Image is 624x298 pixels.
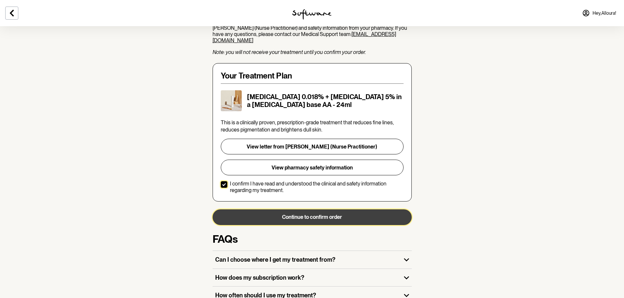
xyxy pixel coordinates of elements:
h3: How does my subscription work? [215,274,399,281]
a: Hey,Alloura! [578,5,620,21]
img: software logo [292,9,331,20]
p: Before confirming your order, please review your treatment plan, the letter from [PERSON_NAME] (N... [213,19,412,44]
button: Continue to confirm order [213,209,412,225]
button: View pharmacy safety information [221,160,404,175]
h4: Your Treatment Plan [221,71,404,81]
h5: [MEDICAL_DATA] 0.018% + [MEDICAL_DATA] 5% in a [MEDICAL_DATA] base AA - 24ml [247,93,404,109]
button: Can I choose where I get my treatment from? [213,251,412,269]
button: View letter from [PERSON_NAME] (Nurse Practitioner) [221,139,404,154]
h3: Can I choose where I get my treatment from? [215,256,399,263]
span: Hey, Alloura ! [593,10,616,16]
p: Note: you will not receive your treatment until you confirm your order. [213,49,412,55]
h3: FAQs [213,233,412,245]
button: How does my subscription work? [213,269,412,287]
span: This is a clinically proven, prescription-grade treatment that reduces fine lines, reduces pigmen... [221,119,394,133]
img: ckrj7zkjy00033h5xptmbqh6o.jpg [221,90,242,111]
a: [EMAIL_ADDRESS][DOMAIN_NAME] [213,31,396,44]
p: I confirm I have read and understood the clinical and safety information regarding my treatment. [230,181,404,193]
